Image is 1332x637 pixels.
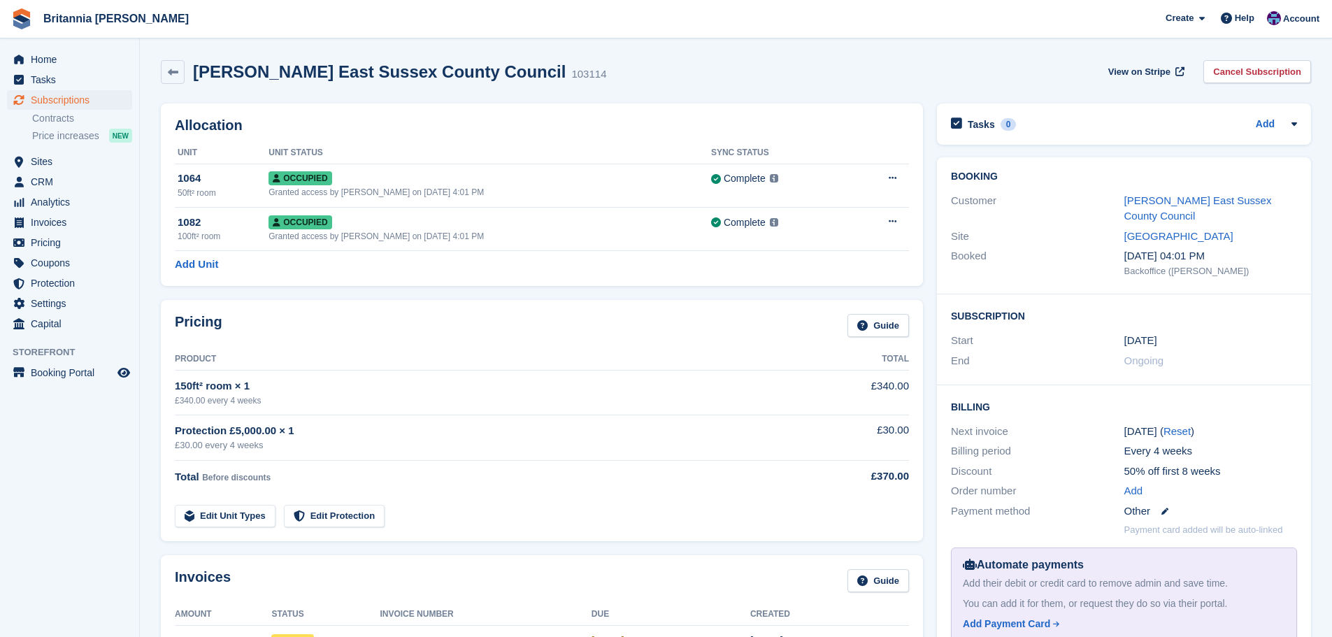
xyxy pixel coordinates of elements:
[31,253,115,273] span: Coupons
[1256,117,1275,133] a: Add
[7,363,132,382] a: menu
[31,50,115,69] span: Home
[268,171,331,185] span: Occupied
[271,603,380,626] th: Status
[7,253,132,273] a: menu
[847,314,909,337] a: Guide
[796,371,909,415] td: £340.00
[951,308,1297,322] h2: Subscription
[1166,11,1194,25] span: Create
[7,273,132,293] a: menu
[796,348,909,371] th: Total
[31,314,115,334] span: Capital
[1108,65,1170,79] span: View on Stripe
[31,90,115,110] span: Subscriptions
[31,363,115,382] span: Booking Portal
[268,215,331,229] span: Occupied
[284,505,385,528] a: Edit Protection
[13,345,139,359] span: Storefront
[1124,503,1297,520] div: Other
[1124,424,1297,440] div: [DATE] ( )
[175,471,199,482] span: Total
[711,142,849,164] th: Sync Status
[750,603,909,626] th: Created
[951,464,1124,480] div: Discount
[1124,443,1297,459] div: Every 4 weeks
[951,443,1124,459] div: Billing period
[1235,11,1254,25] span: Help
[7,314,132,334] a: menu
[1203,60,1311,83] a: Cancel Subscription
[1267,11,1281,25] img: Becca Clark
[951,399,1297,413] h2: Billing
[724,215,766,230] div: Complete
[175,438,796,452] div: £30.00 every 4 weeks
[1001,118,1017,131] div: 0
[1124,230,1233,242] a: [GEOGRAPHIC_DATA]
[1124,248,1297,264] div: [DATE] 04:01 PM
[963,576,1285,591] div: Add their debit or credit card to remove admin and save time.
[115,364,132,381] a: Preview store
[770,174,778,182] img: icon-info-grey-7440780725fd019a000dd9b08b2336e03edf1995a4989e88bcd33f0948082b44.svg
[31,70,115,90] span: Tasks
[7,152,132,171] a: menu
[11,8,32,29] img: stora-icon-8386f47178a22dfd0bd8f6a31ec36ba5ce8667c1dd55bd0f319d3a0aa187defe.svg
[951,333,1124,349] div: Start
[951,503,1124,520] div: Payment method
[968,118,995,131] h2: Tasks
[31,172,115,192] span: CRM
[175,348,796,371] th: Product
[175,117,909,134] h2: Allocation
[1103,60,1187,83] a: View on Stripe
[1163,425,1191,437] a: Reset
[1283,12,1319,26] span: Account
[380,603,591,626] th: Invoice Number
[175,257,218,273] a: Add Unit
[268,142,711,164] th: Unit Status
[31,294,115,313] span: Settings
[951,483,1124,499] div: Order number
[963,596,1285,611] div: You can add it for them, or request they do so via their portal.
[1124,464,1297,480] div: 50% off first 8 weeks
[796,468,909,485] div: £370.00
[7,192,132,212] a: menu
[1124,194,1272,222] a: [PERSON_NAME] East Sussex County Council
[724,171,766,186] div: Complete
[32,128,132,143] a: Price increases NEW
[1124,333,1157,349] time: 2025-08-22 00:00:00 UTC
[268,186,711,199] div: Granted access by [PERSON_NAME] on [DATE] 4:01 PM
[847,569,909,592] a: Guide
[178,230,268,243] div: 100ft² room
[7,294,132,313] a: menu
[31,192,115,212] span: Analytics
[7,50,132,69] a: menu
[571,66,606,83] div: 103114
[175,378,796,394] div: 150ft² room × 1
[175,314,222,337] h2: Pricing
[7,90,132,110] a: menu
[951,171,1297,182] h2: Booking
[178,215,268,231] div: 1082
[770,218,778,227] img: icon-info-grey-7440780725fd019a000dd9b08b2336e03edf1995a4989e88bcd33f0948082b44.svg
[1124,264,1297,278] div: Backoffice ([PERSON_NAME])
[951,229,1124,245] div: Site
[193,62,566,81] h2: [PERSON_NAME] East Sussex County Council
[175,394,796,407] div: £340.00 every 4 weeks
[31,233,115,252] span: Pricing
[175,569,231,592] h2: Invoices
[175,603,271,626] th: Amount
[202,473,271,482] span: Before discounts
[963,617,1280,631] a: Add Payment Card
[1124,523,1283,537] p: Payment card added will be auto-linked
[175,423,796,439] div: Protection £5,000.00 × 1
[7,70,132,90] a: menu
[951,248,1124,278] div: Booked
[1124,355,1164,366] span: Ongoing
[109,129,132,143] div: NEW
[38,7,194,30] a: Britannia [PERSON_NAME]
[268,230,711,243] div: Granted access by [PERSON_NAME] on [DATE] 4:01 PM
[951,353,1124,369] div: End
[7,172,132,192] a: menu
[1124,483,1143,499] a: Add
[175,505,275,528] a: Edit Unit Types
